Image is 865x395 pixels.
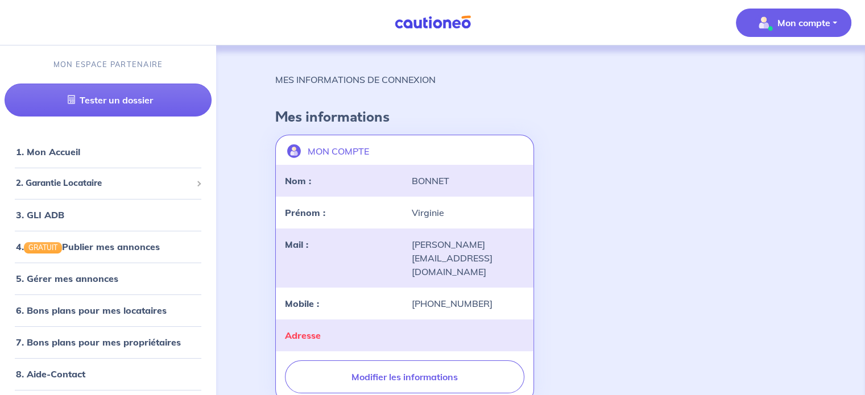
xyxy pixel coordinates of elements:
[736,9,851,37] button: illu_account_valid_menu.svgMon compte
[275,73,436,86] p: MES INFORMATIONS DE CONNEXION
[5,172,212,194] div: 2. Garantie Locataire
[16,241,160,252] a: 4.GRATUITPublier mes annonces
[5,235,212,258] div: 4.GRATUITPublier mes annonces
[285,360,524,393] button: Modifier les informations
[16,368,85,380] a: 8. Aide-Contact
[16,146,80,157] a: 1. Mon Accueil
[285,298,319,309] strong: Mobile :
[5,299,212,322] div: 6. Bons plans pour mes locataires
[5,267,212,290] div: 5. Gérer mes annonces
[308,144,369,158] p: MON COMPTE
[5,363,212,385] div: 8. Aide-Contact
[285,330,321,341] strong: Adresse
[5,140,212,163] div: 1. Mon Accueil
[404,297,531,310] div: [PHONE_NUMBER]
[404,206,531,219] div: Virginie
[287,144,301,158] img: illu_account.svg
[16,336,181,348] a: 7. Bons plans pour mes propriétaires
[755,14,773,32] img: illu_account_valid_menu.svg
[285,207,325,218] strong: Prénom :
[16,273,118,284] a: 5. Gérer mes annonces
[5,331,212,354] div: 7. Bons plans pour mes propriétaires
[53,59,163,70] p: MON ESPACE PARTENAIRE
[285,239,308,250] strong: Mail :
[404,238,531,278] div: [PERSON_NAME][EMAIL_ADDRESS][DOMAIN_NAME]
[5,84,212,117] a: Tester un dossier
[390,15,475,30] img: Cautioneo
[285,175,311,186] strong: Nom :
[777,16,830,30] p: Mon compte
[16,305,167,316] a: 6. Bons plans pour mes locataires
[5,203,212,226] div: 3. GLI ADB
[275,109,806,126] h4: Mes informations
[16,177,192,190] span: 2. Garantie Locataire
[404,174,531,188] div: BONNET
[16,209,64,221] a: 3. GLI ADB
